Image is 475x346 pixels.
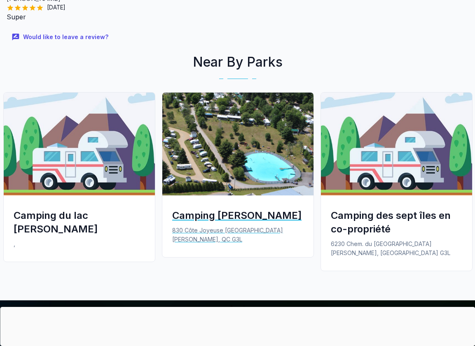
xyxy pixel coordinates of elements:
p: Super [7,12,330,22]
div: Camping du lac [PERSON_NAME] [14,209,145,236]
div: Camping des sept îles en co-propriété [331,209,462,236]
div: Camping [PERSON_NAME] [172,209,304,222]
p: 6230 Chem. du [GEOGRAPHIC_DATA][PERSON_NAME], [GEOGRAPHIC_DATA] G3L [331,239,462,258]
p: , [14,239,145,248]
button: 2 [240,302,248,311]
img: Camping des sept îles en co-propriété [321,93,472,195]
span: [DATE] [44,3,69,12]
a: Camping Claire FontaineCamping [PERSON_NAME]830 Côte Joyeuse [GEOGRAPHIC_DATA][PERSON_NAME], QC G3L [159,92,317,264]
p: 830 Côte Joyeuse [GEOGRAPHIC_DATA][PERSON_NAME], QC G3L [172,226,304,244]
iframe: Advertisement [88,307,388,344]
button: 1 [227,302,236,311]
button: Would like to leave a review? [7,28,115,46]
img: Camping du lac Delaney [4,93,155,195]
img: Camping Claire Fontaine [162,93,314,195]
